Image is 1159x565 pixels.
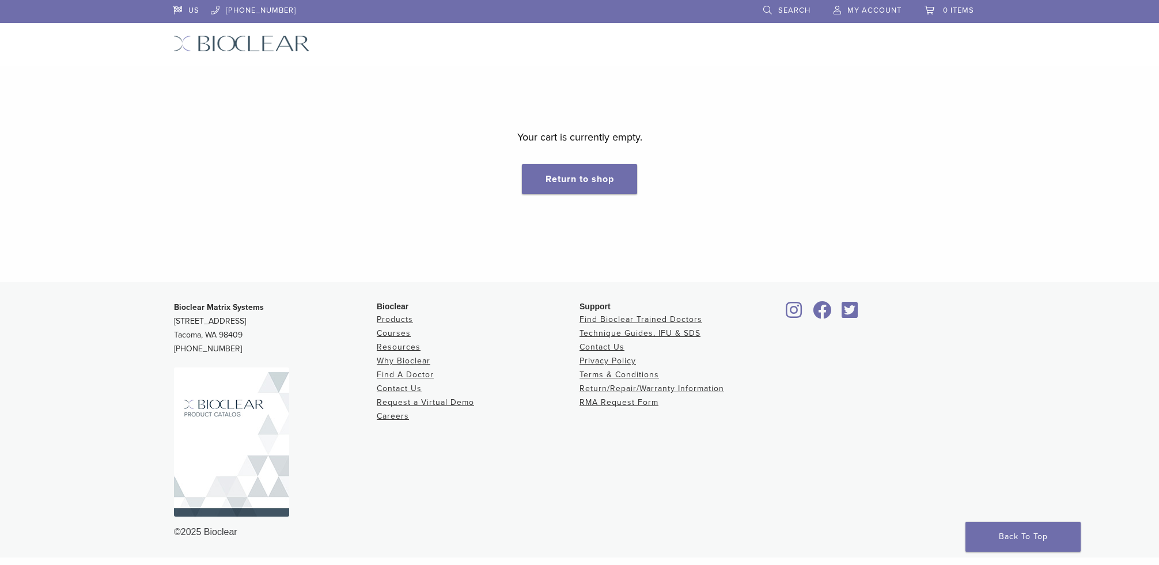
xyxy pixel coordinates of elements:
span: My Account [847,6,902,15]
p: Your cart is currently empty. [517,128,642,146]
a: Back To Top [965,522,1081,552]
p: [STREET_ADDRESS] Tacoma, WA 98409 [PHONE_NUMBER] [174,301,377,356]
a: Contact Us [579,342,624,352]
a: Request a Virtual Demo [377,397,474,407]
a: Find Bioclear Trained Doctors [579,314,702,324]
a: Terms & Conditions [579,370,659,380]
strong: Bioclear Matrix Systems [174,302,264,312]
a: Resources [377,342,421,352]
img: Bioclear [173,35,310,52]
img: Bioclear [174,367,289,517]
a: Bioclear [782,308,806,320]
a: Why Bioclear [377,356,430,366]
a: Technique Guides, IFU & SDS [579,328,700,338]
a: Bioclear [838,308,862,320]
div: ©2025 Bioclear [174,525,985,539]
a: Return/Repair/Warranty Information [579,384,724,393]
a: Courses [377,328,411,338]
span: Bioclear [377,302,408,311]
a: Return to shop [522,164,637,194]
a: Find A Doctor [377,370,434,380]
span: Support [579,302,611,311]
span: Search [778,6,810,15]
a: Products [377,314,413,324]
a: Contact Us [377,384,422,393]
a: RMA Request Form [579,397,658,407]
a: Bioclear [809,308,835,320]
span: 0 items [943,6,974,15]
a: Careers [377,411,409,421]
a: Privacy Policy [579,356,636,366]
